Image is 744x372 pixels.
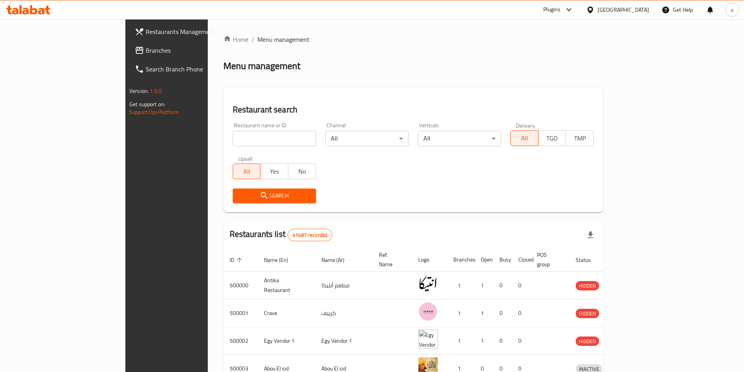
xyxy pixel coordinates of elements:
[146,27,243,36] span: Restaurants Management
[493,299,512,327] td: 0
[233,189,316,203] button: Search
[447,248,475,272] th: Branches
[475,299,493,327] td: 1
[418,131,501,146] div: All
[128,60,250,78] a: Search Branch Phone
[128,41,250,60] a: Branches
[233,104,594,116] h2: Restaurant search
[315,272,373,299] td: مطعم أنتيكا
[315,327,373,355] td: Egy Vendor 1
[291,166,313,177] span: No
[252,35,254,44] li: /
[512,272,531,299] td: 0
[569,133,591,144] span: TMP
[512,248,531,272] th: Closed
[233,131,316,146] input: Search for restaurant name or ID..
[493,248,512,272] th: Busy
[258,327,315,355] td: Egy Vendor 1
[576,255,601,265] span: Status
[493,327,512,355] td: 0
[447,299,475,327] td: 1
[150,86,162,96] span: 1.0.0
[418,302,438,321] img: Crave
[418,274,438,294] img: Antika Restaurant
[542,133,563,144] span: TGO
[581,226,600,244] div: Export file
[325,131,409,146] div: All
[538,130,566,146] button: TGO
[514,133,535,144] span: All
[537,250,560,269] span: POS group
[146,46,243,55] span: Branches
[321,255,355,265] span: Name (Ar)
[576,337,599,346] span: HIDDEN
[238,156,253,161] label: Upsell
[493,272,512,299] td: 0
[236,166,258,177] span: All
[512,327,531,355] td: 0
[239,191,310,201] span: Search
[543,5,560,14] div: Plugins
[129,86,148,96] span: Version:
[258,272,315,299] td: Antika Restaurant
[475,248,493,272] th: Open
[379,250,403,269] span: Ref. Name
[288,164,316,179] button: No
[233,164,261,179] button: All
[128,22,250,41] a: Restaurants Management
[576,281,599,290] span: HIDDEN
[287,229,332,241] div: Total records count
[257,35,309,44] span: Menu management
[598,5,649,14] div: [GEOGRAPHIC_DATA]
[412,248,447,272] th: Logo
[223,60,300,72] h2: Menu management
[129,99,165,109] span: Get support on:
[512,299,531,327] td: 0
[475,327,493,355] td: 1
[576,281,599,290] div: HIDDEN
[129,107,179,117] a: Support.OpsPlatform
[510,130,539,146] button: All
[258,299,315,327] td: Crave
[731,5,733,14] span: a
[230,255,244,265] span: ID
[264,255,298,265] span: Name (En)
[264,166,285,177] span: Yes
[447,272,475,299] td: 1
[475,272,493,299] td: 1
[223,35,603,44] nav: breadcrumb
[288,231,332,239] span: 41487 record(s)
[418,329,438,349] img: Egy Vendor 1
[260,164,288,179] button: Yes
[566,130,594,146] button: TMP
[230,228,333,241] h2: Restaurants list
[447,327,475,355] td: 1
[315,299,373,327] td: كرييف
[576,309,599,318] span: HIDDEN
[516,123,535,128] label: Delivery
[146,64,243,74] span: Search Branch Phone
